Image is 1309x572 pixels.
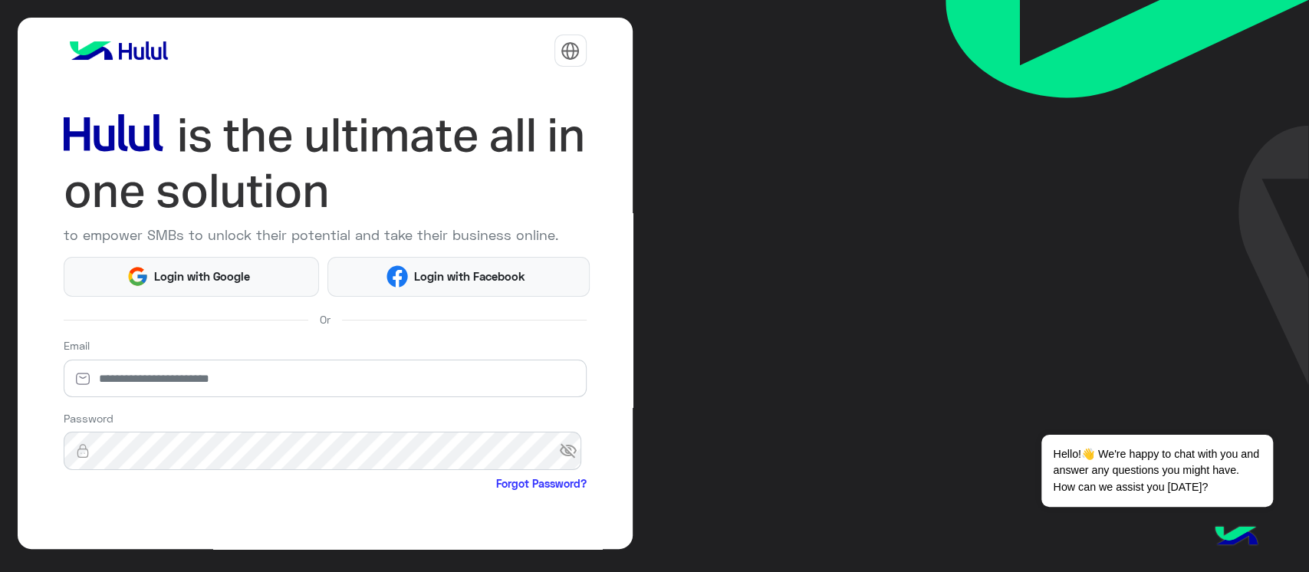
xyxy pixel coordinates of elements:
[408,268,531,285] span: Login with Facebook
[1041,435,1272,507] span: Hello!👋 We're happy to chat with you and answer any questions you might have. How can we assist y...
[64,257,320,297] button: Login with Google
[64,371,102,386] img: email
[64,35,174,66] img: logo
[496,475,587,491] a: Forgot Password?
[320,311,331,327] span: Or
[64,107,587,219] img: hululLoginTitle_EN.svg
[561,41,580,61] img: tab
[64,337,90,353] label: Email
[64,410,113,426] label: Password
[559,437,587,465] span: visibility_off
[1209,511,1263,564] img: hulul-logo.png
[149,268,256,285] span: Login with Google
[64,225,587,245] p: to empower SMBs to unlock their potential and take their business online.
[127,265,149,288] img: Google
[327,257,589,297] button: Login with Facebook
[386,265,409,288] img: Facebook
[64,443,102,459] img: lock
